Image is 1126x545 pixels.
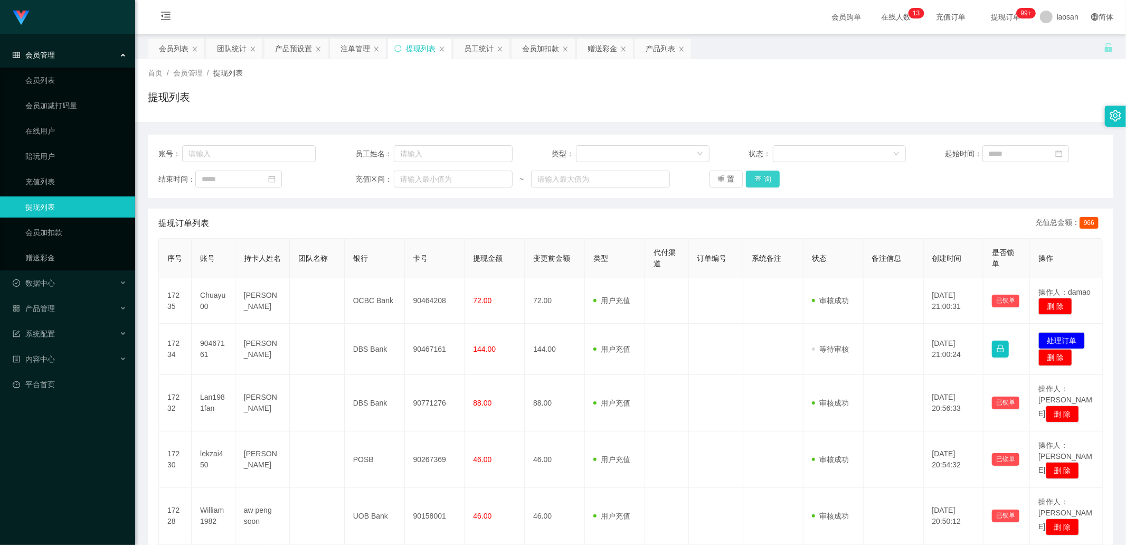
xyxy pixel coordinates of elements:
a: 会员列表 [25,70,127,91]
span: 审核成功 [812,455,849,464]
td: lekzai450 [192,431,235,488]
div: 注单管理 [340,39,370,59]
button: 删 除 [1046,519,1080,535]
td: [PERSON_NAME] [235,375,290,431]
span: 系统备注 [752,254,781,262]
span: 提现订单 [986,13,1026,21]
span: 操作人：[PERSON_NAME] [1038,384,1092,418]
span: 88.00 [473,399,491,407]
td: William1982 [192,488,235,544]
button: 重 置 [709,171,743,187]
a: 图标: dashboard平台首页 [13,374,127,395]
td: 90467161 [405,324,465,375]
div: 提现列表 [406,39,436,59]
i: 图标: profile [13,355,20,363]
td: POSB [345,431,405,488]
span: 46.00 [473,512,491,520]
td: 90771276 [405,375,465,431]
div: 产品列表 [646,39,675,59]
input: 请输入最大值为 [531,171,670,187]
span: 银行 [353,254,368,262]
span: 审核成功 [812,296,849,305]
i: 图标: form [13,330,20,337]
button: 删 除 [1038,349,1072,366]
a: 会员加减打码量 [25,95,127,116]
td: 90267369 [405,431,465,488]
button: 删 除 [1038,298,1072,315]
i: 图标: down [893,151,900,158]
input: 请输入最小值为 [394,171,513,187]
button: 查 询 [746,171,780,187]
span: 订单编号 [697,254,727,262]
a: 陪玩用户 [25,146,127,167]
td: DBS Bank [345,324,405,375]
span: 充值订单 [931,13,971,21]
span: 144.00 [473,345,496,353]
td: OCBC Bank [345,278,405,324]
a: 充值列表 [25,171,127,192]
td: [PERSON_NAME] [235,324,290,375]
span: 46.00 [473,455,491,464]
span: / [167,69,169,77]
td: 90158001 [405,488,465,544]
span: 操作人：[PERSON_NAME] [1038,497,1092,531]
i: 图标: table [13,51,20,59]
div: 产品预设置 [275,39,312,59]
td: 17234 [159,324,192,375]
button: 已锁单 [992,453,1019,466]
td: [DATE] 21:00:24 [924,324,984,375]
td: [DATE] 20:54:32 [924,431,984,488]
p: 1 [913,8,916,18]
div: 充值总金额： [1035,217,1103,230]
span: ~ [513,174,531,185]
span: 用户充值 [593,455,630,464]
i: 图标: calendar [1055,150,1063,157]
span: 用户充值 [593,399,630,407]
span: 代付渠道 [654,248,676,268]
span: 操作人：damao [1038,288,1091,296]
td: 17235 [159,278,192,324]
i: 图标: check-circle-o [13,279,20,287]
i: 图标: close [678,46,685,52]
div: 团队统计 [217,39,247,59]
button: 图标: lock [992,341,1009,358]
i: 图标: sync [394,45,402,52]
td: 90464208 [405,278,465,324]
button: 删 除 [1046,462,1080,479]
span: 会员管理 [13,51,55,59]
span: 备注信息 [872,254,902,262]
span: 状态 [812,254,827,262]
sup: 969 [1017,8,1036,18]
img: logo.9652507e.png [13,11,30,25]
td: Lan1981fan [192,375,235,431]
span: 团队名称 [298,254,328,262]
div: 员工统计 [464,39,494,59]
span: 用户充值 [593,296,630,305]
td: 144.00 [525,324,585,375]
span: 用户充值 [593,345,630,353]
td: 17228 [159,488,192,544]
span: 审核成功 [812,399,849,407]
span: 操作 [1038,254,1053,262]
div: 赠送彩金 [588,39,617,59]
td: [PERSON_NAME] [235,431,290,488]
i: 图标: unlock [1104,43,1113,52]
i: 图标: menu-fold [148,1,184,34]
h1: 提现列表 [148,89,190,105]
i: 图标: close [250,46,256,52]
td: 72.00 [525,278,585,324]
a: 在线用户 [25,120,127,142]
span: 审核成功 [812,512,849,520]
span: 充值区间： [355,174,394,185]
div: 会员加扣款 [522,39,559,59]
input: 请输入 [394,145,513,162]
i: 图标: close [192,46,198,52]
span: 变更前金额 [533,254,570,262]
span: 持卡人姓名 [244,254,281,262]
td: UOB Bank [345,488,405,544]
td: [DATE] 20:50:12 [924,488,984,544]
a: 会员加扣款 [25,222,127,243]
span: 账号： [158,148,182,159]
span: 员工姓名： [355,148,394,159]
i: 图标: close [497,46,503,52]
